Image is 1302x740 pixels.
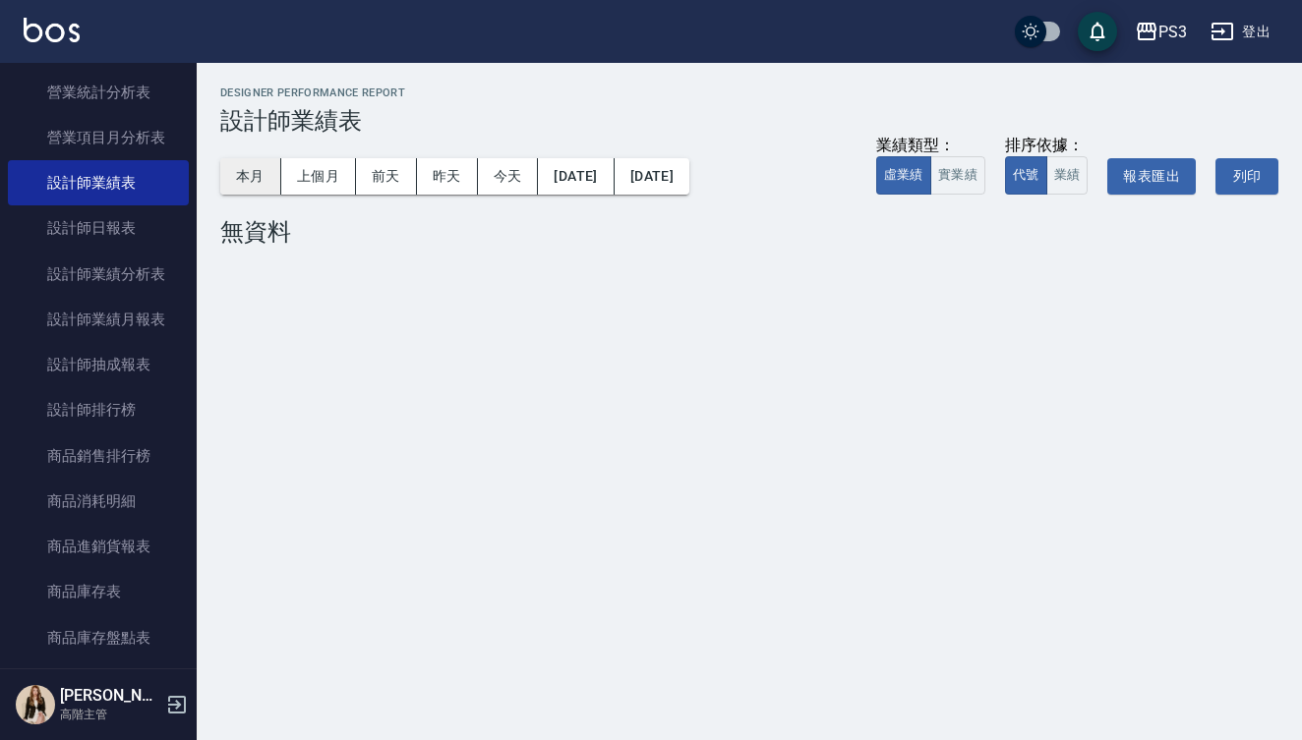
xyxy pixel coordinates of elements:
img: Person [16,685,55,724]
div: PS3 [1158,20,1187,44]
a: 商品庫存盤點表 [8,615,189,660]
a: 設計師業績月報表 [8,297,189,342]
button: 上個月 [281,158,356,195]
div: 業績類型： [876,136,985,156]
a: 營業統計分析表 [8,70,189,115]
a: 商品庫存表 [8,569,189,614]
div: 排序依據： [1005,136,1089,156]
button: 列印 [1215,158,1278,195]
a: 設計師抽成報表 [8,342,189,387]
button: 登出 [1203,14,1278,50]
button: 虛業績 [876,156,931,195]
a: 會員卡銷售報表 [8,660,189,706]
a: 設計師業績分析表 [8,252,189,297]
a: 商品進銷貨報表 [8,524,189,569]
p: 高階主管 [60,706,160,723]
a: 營業項目月分析表 [8,115,189,160]
a: 設計師業績表 [8,160,189,205]
div: 無資料 [220,218,1278,246]
button: [DATE] [615,158,689,195]
a: 商品銷售排行榜 [8,433,189,479]
button: 本月 [220,158,281,195]
h3: 設計師業績表 [220,107,1278,135]
img: Logo [24,18,80,42]
button: 代號 [1005,156,1047,195]
button: save [1078,12,1117,51]
a: 設計師日報表 [8,205,189,251]
button: 業績 [1046,156,1089,195]
button: 今天 [478,158,539,195]
button: [DATE] [538,158,614,195]
h2: Designer Performance Report [220,86,1278,99]
button: 昨天 [417,158,478,195]
button: 報表匯出 [1107,158,1196,195]
h5: [PERSON_NAME] [60,686,160,706]
button: 前天 [356,158,417,195]
button: 實業績 [930,156,985,195]
button: PS3 [1127,12,1195,52]
a: 設計師排行榜 [8,387,189,432]
a: 商品消耗明細 [8,479,189,524]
